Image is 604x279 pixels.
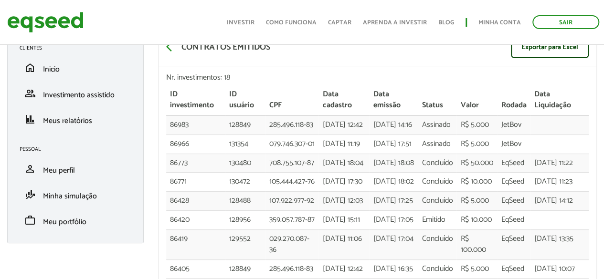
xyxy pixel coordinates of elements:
[12,156,138,182] li: Meu perfil
[498,211,530,230] td: EqSeed
[530,173,589,192] td: [DATE] 11:23
[20,163,131,175] a: personMeu perfil
[418,192,456,211] td: Concluído
[498,154,530,173] td: EqSeed
[24,88,36,99] span: group
[12,207,138,233] li: Meu portfólio
[318,192,369,211] td: [DATE] 12:03
[498,173,530,192] td: EqSeed
[318,211,369,230] td: [DATE] 15:11
[318,85,369,115] th: Data cadastro
[418,229,456,259] td: Concluído
[166,85,225,115] th: ID investimento
[266,20,317,26] a: Como funciona
[369,192,418,211] td: [DATE] 17:25
[369,259,418,279] td: [DATE] 16:35
[456,173,497,192] td: R$ 10.000
[43,164,75,177] span: Meu perfil
[225,192,265,211] td: 128488
[20,146,138,152] h2: Pessoal
[43,190,97,203] span: Minha simulação
[318,134,369,154] td: [DATE] 11:19
[225,211,265,230] td: 128956
[456,85,497,115] th: Valor
[498,192,530,211] td: EqSeed
[418,211,456,230] td: Emitido
[318,173,369,192] td: [DATE] 17:30
[166,229,225,259] td: 86419
[166,74,589,82] div: Nr. investimentos: 18
[166,134,225,154] td: 86966
[530,154,589,173] td: [DATE] 11:22
[532,15,599,29] a: Sair
[43,114,92,127] span: Meus relatórios
[24,114,36,125] span: finance
[166,173,225,192] td: 86771
[418,173,456,192] td: Concluído
[225,134,265,154] td: 131354
[265,229,319,259] td: 029.270.087-36
[369,134,418,154] td: [DATE] 17:51
[498,229,530,259] td: EqSeed
[456,115,497,134] td: R$ 5.000
[265,259,319,279] td: 285.496.118-83
[43,216,86,228] span: Meu portfólio
[24,189,36,200] span: finance_mode
[456,229,497,259] td: R$ 100.000
[225,154,265,173] td: 130480
[530,192,589,211] td: [DATE] 14:12
[418,115,456,134] td: Assinado
[318,259,369,279] td: [DATE] 12:42
[418,259,456,279] td: Concluído
[498,115,530,134] td: JetBov
[24,215,36,226] span: work
[225,173,265,192] td: 130472
[265,115,319,134] td: 285.496.118-83
[166,115,225,134] td: 86983
[369,115,418,134] td: [DATE] 14:16
[318,154,369,173] td: [DATE] 18:04
[43,63,60,76] span: Início
[20,189,131,200] a: finance_modeMinha simulação
[227,20,254,26] a: Investir
[456,211,497,230] td: R$ 10.000
[265,211,319,230] td: 359.057.787-87
[12,81,138,106] li: Investimento assistido
[20,114,131,125] a: financeMeus relatórios
[369,154,418,173] td: [DATE] 18:08
[478,20,521,26] a: Minha conta
[456,259,497,279] td: R$ 5.000
[369,173,418,192] td: [DATE] 18:02
[20,215,131,226] a: workMeu portfólio
[456,154,497,173] td: R$ 50.000
[456,134,497,154] td: R$ 5.000
[225,115,265,134] td: 128849
[265,85,319,115] th: CPF
[265,134,319,154] td: 079.746.307-01
[181,42,270,53] p: Contratos emitidos
[363,20,427,26] a: Aprenda a investir
[369,85,418,115] th: Data emissão
[24,163,36,175] span: person
[265,173,319,192] td: 105.444.427-76
[265,154,319,173] td: 708.755.107-87
[20,88,131,99] a: groupInvestimento assistido
[418,85,456,115] th: Status
[24,62,36,73] span: home
[530,229,589,259] td: [DATE] 13:35
[265,192,319,211] td: 107.922.977-92
[225,85,265,115] th: ID usuário
[20,45,138,51] h2: Clientes
[369,211,418,230] td: [DATE] 17:05
[12,55,138,81] li: Início
[498,85,530,115] th: Rodada
[530,259,589,279] td: [DATE] 10:07
[438,20,454,26] a: Blog
[166,154,225,173] td: 86773
[166,41,178,54] a: arrow_back_ios
[369,229,418,259] td: [DATE] 17:04
[530,85,589,115] th: Data Liquidação
[20,62,131,73] a: homeInício
[7,10,84,35] img: EqSeed
[166,192,225,211] td: 86428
